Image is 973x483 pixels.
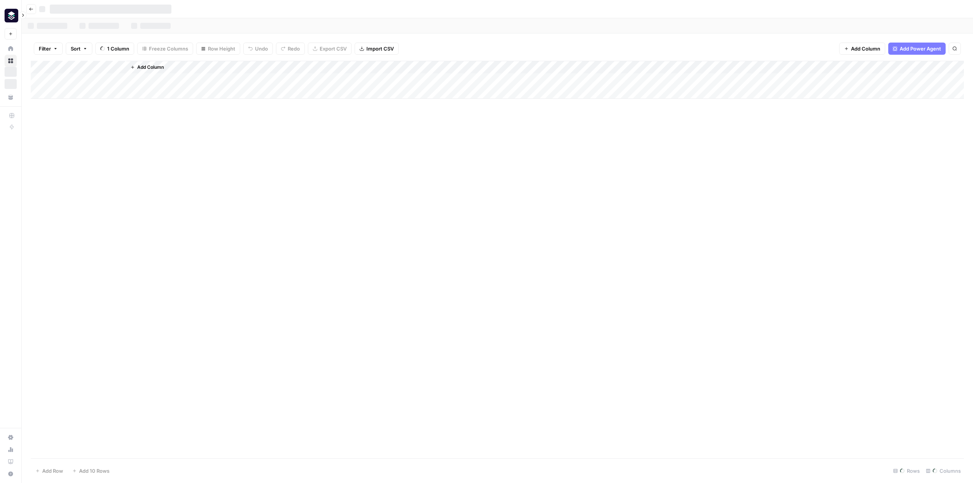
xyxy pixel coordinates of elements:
a: Settings [5,431,17,443]
span: Filter [39,45,51,52]
button: Import CSV [355,43,399,55]
img: Platformengineering.org Logo [5,9,18,22]
a: Home [5,43,17,55]
span: Export CSV [320,45,347,52]
button: Add 10 Rows [68,465,114,477]
div: Rows [890,465,923,477]
span: Add Column [851,45,880,52]
a: Usage [5,443,17,456]
span: 1 Column [107,45,129,52]
button: Filter [34,43,63,55]
a: Learning Hub [5,456,17,468]
span: Redo [288,45,300,52]
button: Add Power Agent [888,43,946,55]
a: Your Data [5,91,17,103]
span: Freeze Columns [149,45,188,52]
button: Redo [276,43,305,55]
button: Row Height [196,43,240,55]
span: Add Power Agent [900,45,941,52]
button: 1 Column [95,43,134,55]
a: Browse [5,55,17,67]
span: Sort [71,45,81,52]
span: Row Height [208,45,235,52]
button: Export CSV [308,43,352,55]
button: Help + Support [5,468,17,480]
button: Undo [243,43,273,55]
button: Add Column [839,43,885,55]
span: Add 10 Rows [79,467,109,475]
div: Columns [923,465,964,477]
span: Add Column [137,64,164,71]
span: Add Row [42,467,63,475]
button: Add Column [127,62,167,72]
button: Workspace: Platformengineering.org [5,6,17,25]
button: Freeze Columns [137,43,193,55]
button: Sort [66,43,92,55]
span: Import CSV [366,45,394,52]
span: Undo [255,45,268,52]
button: Add Row [31,465,68,477]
